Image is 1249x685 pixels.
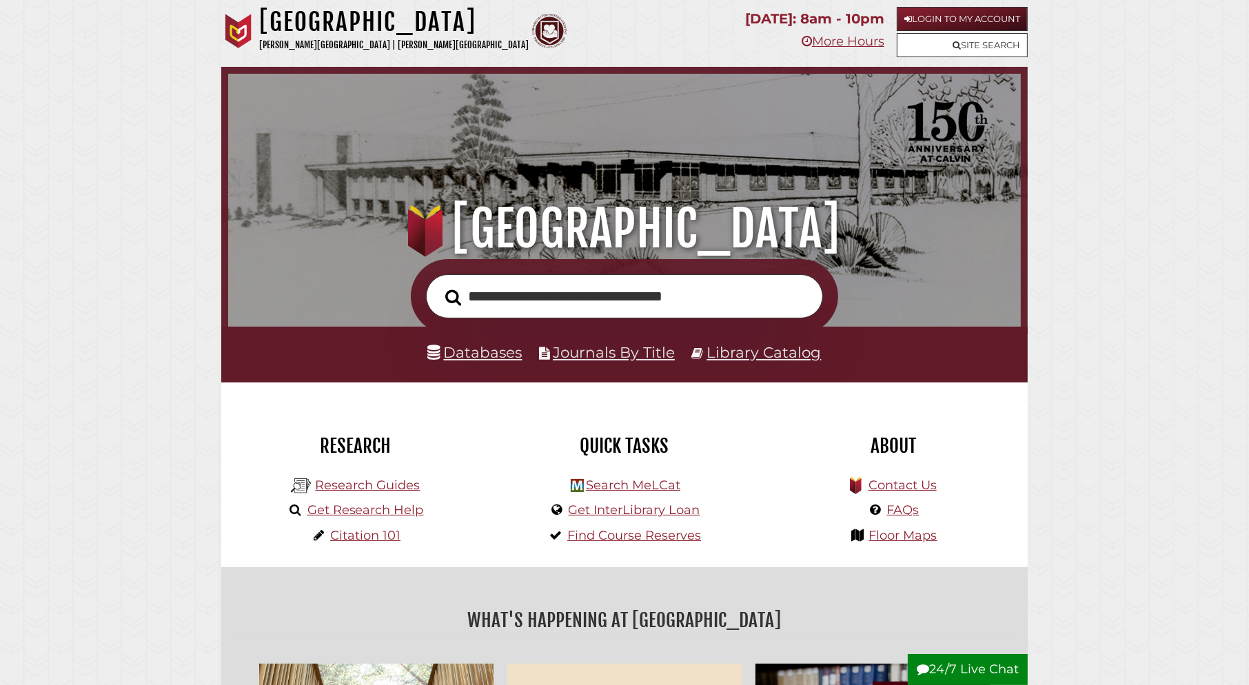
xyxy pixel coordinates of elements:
a: Floor Maps [869,528,937,543]
a: More Hours [802,34,884,49]
h2: What's Happening at [GEOGRAPHIC_DATA] [232,604,1017,636]
img: Calvin Theological Seminary [532,14,567,48]
a: Contact Us [869,478,937,493]
a: Get Research Help [307,502,424,518]
a: Site Search [897,33,1028,57]
img: Hekman Library Logo [571,479,584,492]
a: Login to My Account [897,7,1028,31]
a: Get InterLibrary Loan [569,502,700,518]
a: FAQs [887,502,920,518]
a: Citation 101 [330,528,400,543]
button: Search [438,285,468,310]
a: Search MeLCat [586,478,680,493]
a: Databases [428,343,522,361]
i: Search [445,289,461,306]
a: Library Catalog [707,343,822,361]
p: [DATE]: 8am - 10pm [745,7,884,31]
h1: [GEOGRAPHIC_DATA] [259,7,529,37]
a: Research Guides [315,478,420,493]
h2: Research [232,434,480,458]
h1: [GEOGRAPHIC_DATA] [247,198,1002,259]
a: Journals By Title [553,343,675,361]
a: Find Course Reserves [567,528,701,543]
img: Calvin University [221,14,256,48]
h2: Quick Tasks [500,434,749,458]
p: [PERSON_NAME][GEOGRAPHIC_DATA] | [PERSON_NAME][GEOGRAPHIC_DATA] [259,37,529,53]
img: Hekman Library Logo [291,476,312,496]
h2: About [769,434,1017,458]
